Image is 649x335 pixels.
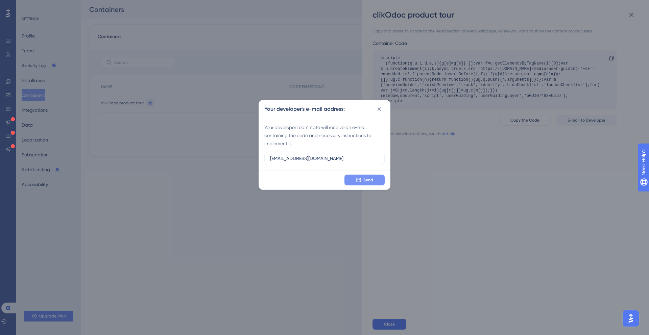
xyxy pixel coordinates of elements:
h2: Your developer's e-mail address: [264,105,345,113]
input: E-mail [270,155,379,162]
span: Send [363,177,373,183]
div: Your developer teammate will receive an e-mail containing the code and necessary instructions to ... [264,123,385,148]
span: Need Help? [16,2,42,10]
iframe: UserGuiding AI Assistant Launcher [621,308,641,329]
